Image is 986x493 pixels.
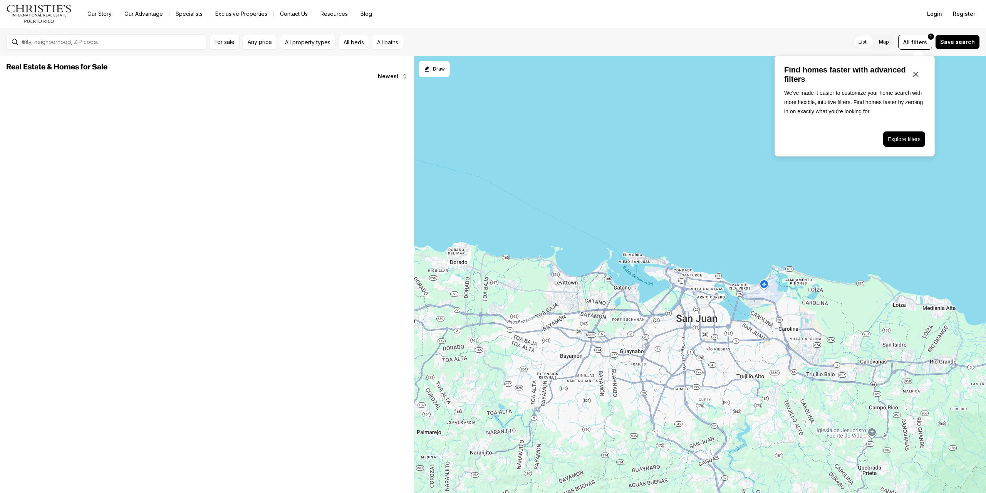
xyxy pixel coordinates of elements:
span: Real Estate & Homes for Sale [6,63,107,71]
button: Contact Us [274,8,314,19]
button: Save search [935,35,980,49]
span: Register [953,11,975,17]
span: Save search [940,39,975,45]
p: We've made it easier to customize your home search with more flexible, intuitive filters. Find ho... [784,88,925,116]
button: For sale [210,35,240,50]
button: Close popover [907,65,925,84]
button: Newest [373,69,413,84]
a: Our Advantage [118,8,169,19]
img: logo [6,5,72,23]
a: Specialists [169,8,209,19]
span: Login [927,11,942,17]
span: filters [911,38,927,46]
button: Login [922,6,947,22]
p: Find homes faster with advanced filters [784,65,907,84]
button: Explore filters [883,131,925,147]
span: For sale [215,39,235,45]
a: Blog [354,8,378,19]
button: Start drawing [419,61,450,77]
label: Map [873,35,895,49]
button: All beds [339,35,369,50]
span: All [903,38,910,46]
span: Any price [248,39,272,45]
button: All property types [280,35,335,50]
span: 1 [930,34,932,40]
button: Allfilters1 [898,35,932,50]
a: Exclusive Properties [209,8,273,19]
span: Newest [378,73,399,79]
button: All baths [372,35,403,50]
label: List [852,35,873,49]
button: Any price [243,35,277,50]
a: Resources [314,8,354,19]
a: Our Story [81,8,118,19]
button: Register [948,6,980,22]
